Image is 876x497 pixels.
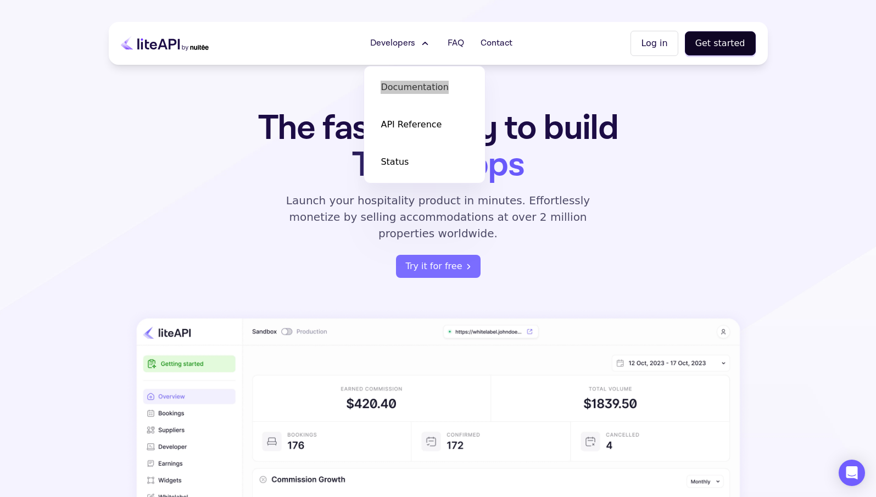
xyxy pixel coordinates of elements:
[839,460,865,486] div: Open Intercom Messenger
[381,81,448,94] span: Documentation
[396,255,481,278] button: Try it for free
[396,255,481,278] a: register
[381,118,442,131] span: API Reference
[370,147,479,177] a: Status
[370,72,479,103] a: Documentation
[352,142,524,188] span: Travel Apps
[224,110,653,183] h1: The fastest way to build
[370,109,479,140] a: API Reference
[274,192,603,242] p: Launch your hospitality product in minutes. Effortlessly monetize by selling accommodations at ov...
[481,37,512,50] span: Contact
[448,37,464,50] span: FAQ
[631,31,678,56] button: Log in
[685,31,756,55] button: Get started
[441,32,471,54] a: FAQ
[474,32,519,54] a: Contact
[370,37,415,50] span: Developers
[381,155,409,169] span: Status
[364,32,438,54] button: Developers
